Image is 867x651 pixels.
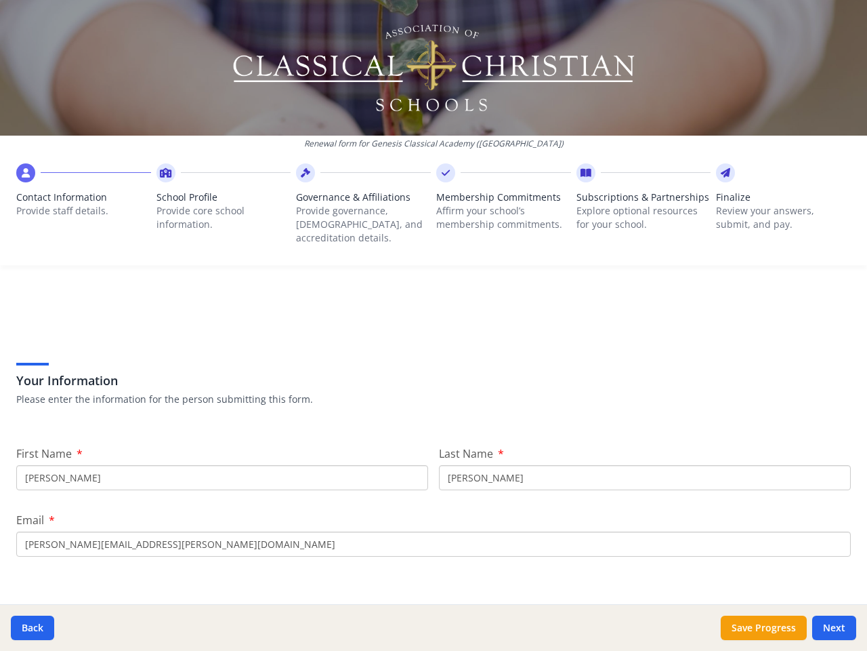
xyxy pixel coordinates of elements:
span: First Name [16,446,72,461]
img: Logo [231,20,637,115]
span: Finalize [716,191,851,204]
p: Provide staff details. [16,204,151,218]
span: Governance & Affiliations [296,191,431,204]
span: Last Name [439,446,493,461]
button: Back [11,616,54,640]
span: Subscriptions & Partnerships [576,191,711,204]
p: Provide core school information. [156,204,291,231]
p: Explore optional resources for your school. [576,204,711,231]
span: Contact Information [16,191,151,204]
p: Provide governance, [DEMOGRAPHIC_DATA], and accreditation details. [296,204,431,245]
span: Membership Commitments [436,191,571,204]
button: Save Progress [721,616,807,640]
span: Email [16,513,44,528]
p: Review your answers, submit, and pay. [716,204,851,231]
h3: Your Information [16,371,851,390]
button: Next [812,616,856,640]
p: Please enter the information for the person submitting this form. [16,393,851,406]
span: School Profile [156,191,291,204]
p: Affirm your school’s membership commitments. [436,204,571,231]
